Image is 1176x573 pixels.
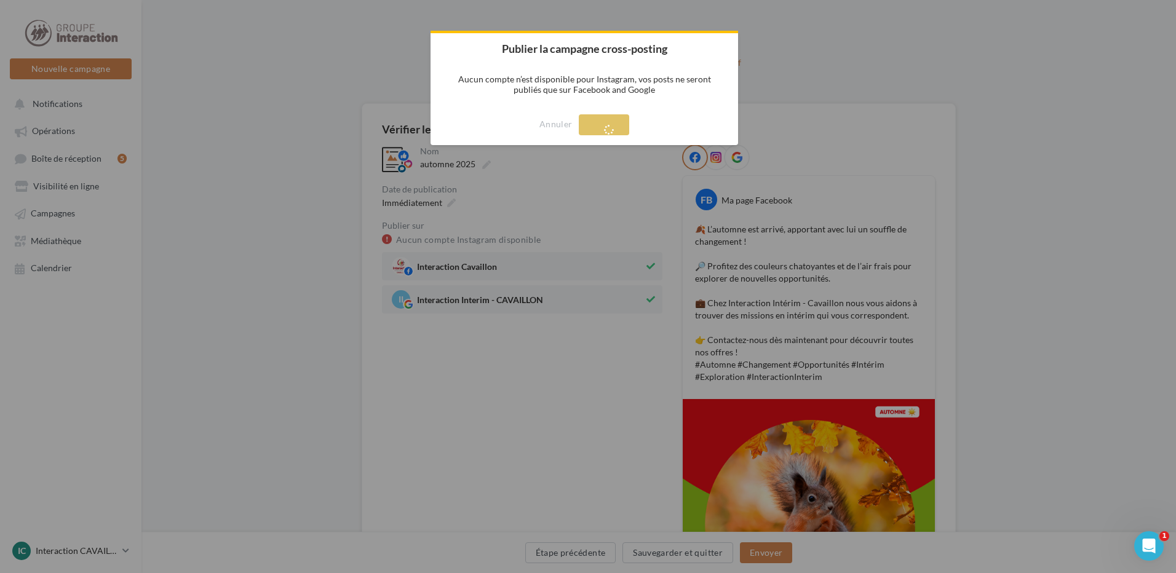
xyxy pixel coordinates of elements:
[539,114,572,134] button: Annuler
[431,33,738,64] h2: Publier la campagne cross-posting
[1159,531,1169,541] span: 1
[1134,531,1164,561] iframe: Intercom live chat
[431,64,738,105] p: Aucun compte n’est disponible pour Instagram, vos posts ne seront publiés que sur Facebook and Go...
[579,114,629,135] button: Publier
